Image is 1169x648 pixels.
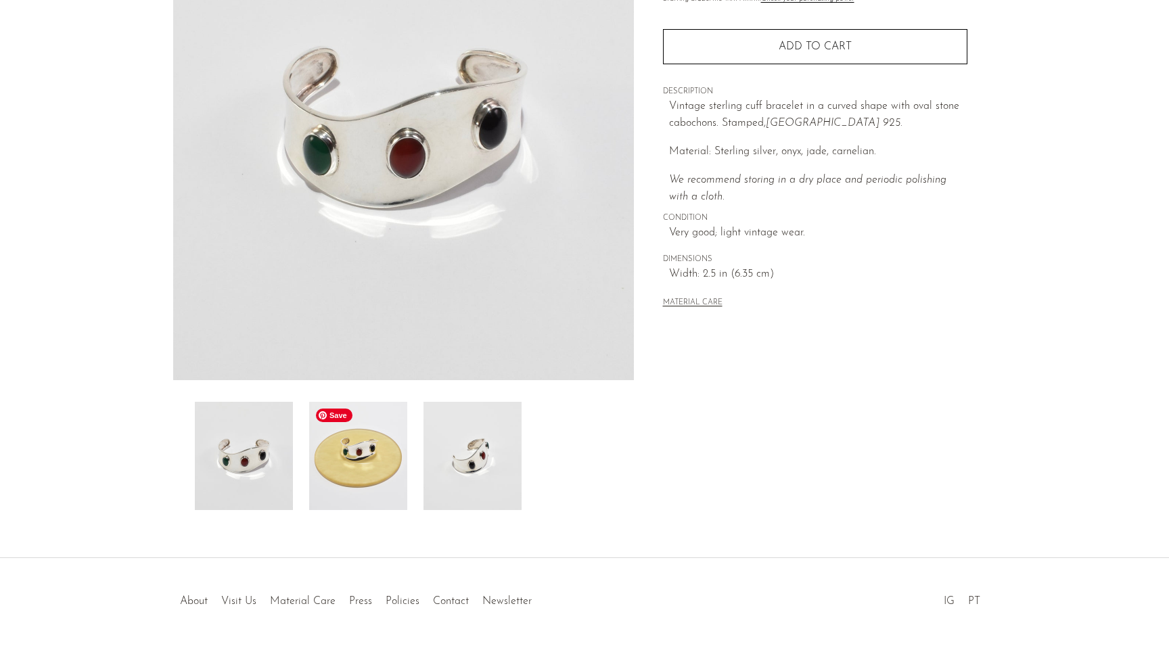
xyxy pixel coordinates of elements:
a: PT [968,596,980,607]
a: Contact [433,596,469,607]
a: Policies [386,596,419,607]
img: Curved Stone Cuff Bracelet [195,402,293,510]
a: About [180,596,208,607]
p: Vintage sterling cuff bracelet in a curved shape with oval stone cabochons. Stamped, [669,98,967,133]
p: Material: Sterling silver, onyx, jade, carnelian. [669,143,967,161]
span: Width: 2.5 in (6.35 cm) [669,266,967,283]
span: CONDITION [663,212,967,225]
span: Add to cart [779,41,852,52]
button: MATERIAL CARE [663,298,723,308]
span: DIMENSIONS [663,254,967,266]
span: Save [316,409,352,422]
ul: Quick links [173,585,538,611]
span: Very good; light vintage wear. [669,225,967,242]
span: DESCRIPTION [663,86,967,98]
a: Press [349,596,372,607]
i: We recommend storing in a dry place and periodic polishing with a cloth. [669,175,946,203]
button: Add to cart [663,29,967,64]
em: [GEOGRAPHIC_DATA] 925. [766,118,902,129]
a: Visit Us [221,596,256,607]
a: IG [944,596,955,607]
img: Curved Stone Cuff Bracelet [309,402,407,510]
img: Curved Stone Cuff Bracelet [423,402,522,510]
a: Material Care [270,596,336,607]
ul: Social Medias [937,585,987,611]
